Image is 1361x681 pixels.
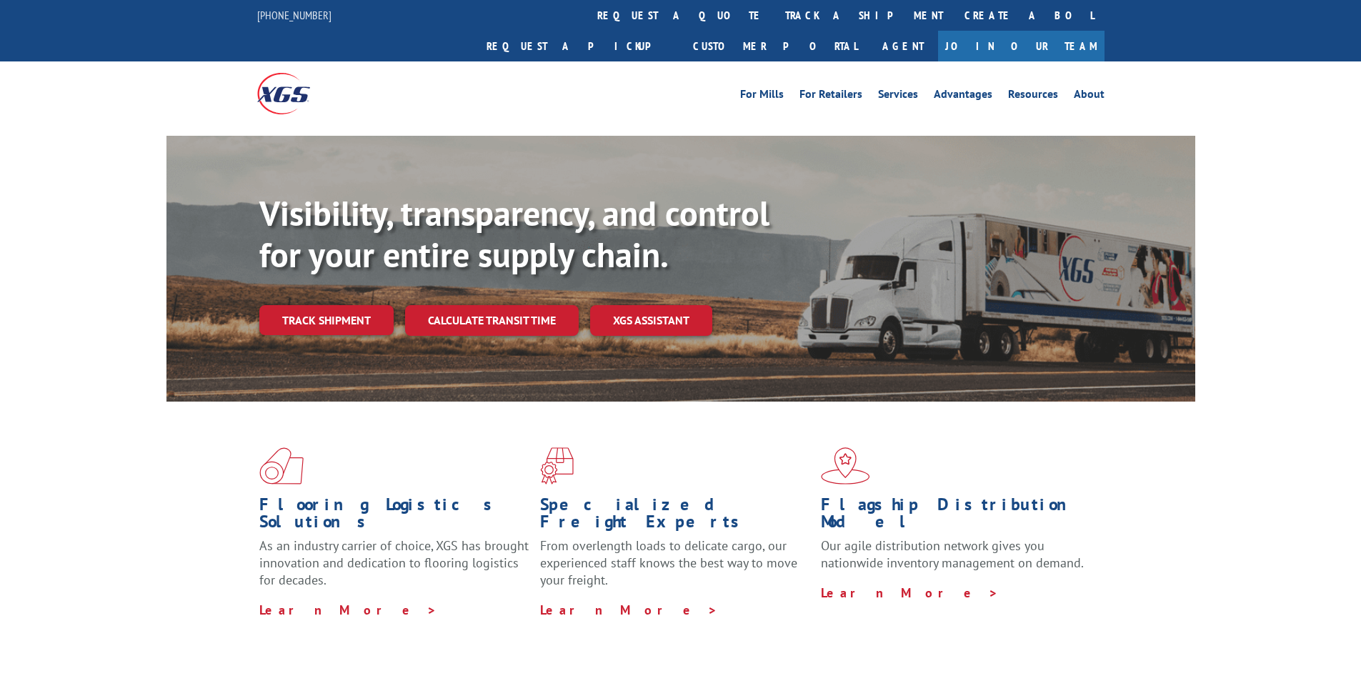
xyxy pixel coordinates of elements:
a: Calculate transit time [405,305,579,336]
span: Our agile distribution network gives you nationwide inventory management on demand. [821,537,1084,571]
a: Learn More > [540,602,718,618]
a: Services [878,89,918,104]
a: For Retailers [799,89,862,104]
a: Track shipment [259,305,394,335]
a: Join Our Team [938,31,1105,61]
a: Customer Portal [682,31,868,61]
img: xgs-icon-flagship-distribution-model-red [821,447,870,484]
a: About [1074,89,1105,104]
a: Agent [868,31,938,61]
a: For Mills [740,89,784,104]
a: Learn More > [259,602,437,618]
img: xgs-icon-focused-on-flooring-red [540,447,574,484]
span: As an industry carrier of choice, XGS has brought innovation and dedication to flooring logistics... [259,537,529,588]
h1: Flagship Distribution Model [821,496,1091,537]
a: XGS ASSISTANT [590,305,712,336]
a: Resources [1008,89,1058,104]
p: From overlength loads to delicate cargo, our experienced staff knows the best way to move your fr... [540,537,810,601]
h1: Specialized Freight Experts [540,496,810,537]
a: Advantages [934,89,992,104]
img: xgs-icon-total-supply-chain-intelligence-red [259,447,304,484]
a: Learn More > [821,585,999,601]
b: Visibility, transparency, and control for your entire supply chain. [259,191,769,277]
a: [PHONE_NUMBER] [257,8,331,22]
a: Request a pickup [476,31,682,61]
h1: Flooring Logistics Solutions [259,496,529,537]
